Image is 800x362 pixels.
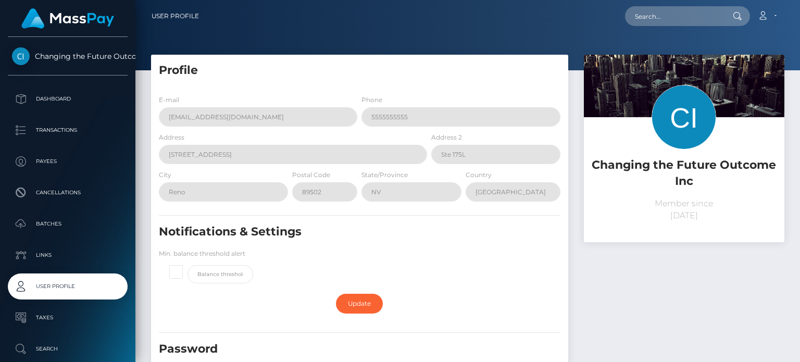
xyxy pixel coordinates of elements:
p: Transactions [12,122,123,138]
label: E-mail [159,95,179,105]
span: Changing the Future Outcome Inc [8,52,128,61]
p: Batches [12,216,123,232]
label: Country [466,170,492,180]
a: Search [8,336,128,362]
p: User Profile [12,279,123,294]
label: Phone [361,95,382,105]
label: Postal Code [292,170,330,180]
a: Update [336,294,383,314]
p: Member since [DATE] [592,197,777,222]
p: Dashboard [12,91,123,107]
a: Payees [8,148,128,174]
h5: Password [159,341,496,357]
h5: Changing the Future Outcome Inc [592,157,777,190]
a: Batches [8,211,128,237]
a: Transactions [8,117,128,143]
p: Taxes [12,310,123,326]
label: City [159,170,171,180]
label: Min. balance threshold alert [159,249,245,258]
a: Cancellations [8,180,128,206]
a: Links [8,242,128,268]
a: Taxes [8,305,128,331]
input: Search... [625,6,723,26]
h5: Profile [159,63,560,79]
p: Search [12,341,123,357]
h5: Notifications & Settings [159,224,496,240]
a: User Profile [8,273,128,299]
a: User Profile [152,5,199,27]
img: Changing the Future Outcome Inc [12,47,30,65]
a: Dashboard [8,86,128,112]
p: Cancellations [12,185,123,201]
label: Address 2 [431,133,462,142]
p: Payees [12,154,123,169]
label: State/Province [361,170,408,180]
img: MassPay Logo [21,8,114,29]
label: Address [159,133,184,142]
img: ... [584,55,784,189]
p: Links [12,247,123,263]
